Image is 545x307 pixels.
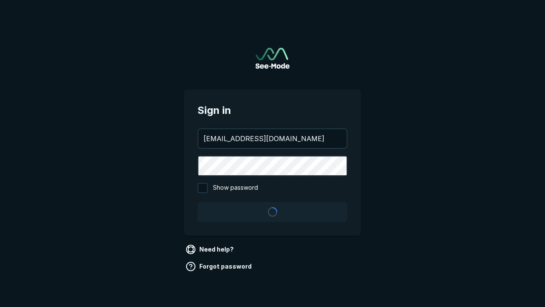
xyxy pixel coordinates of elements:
input: your@email.com [198,129,347,148]
a: Forgot password [184,260,255,273]
img: See-Mode Logo [255,48,290,69]
span: Show password [213,183,258,193]
a: Need help? [184,243,237,256]
span: Sign in [198,103,347,118]
a: Go to sign in [255,48,290,69]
